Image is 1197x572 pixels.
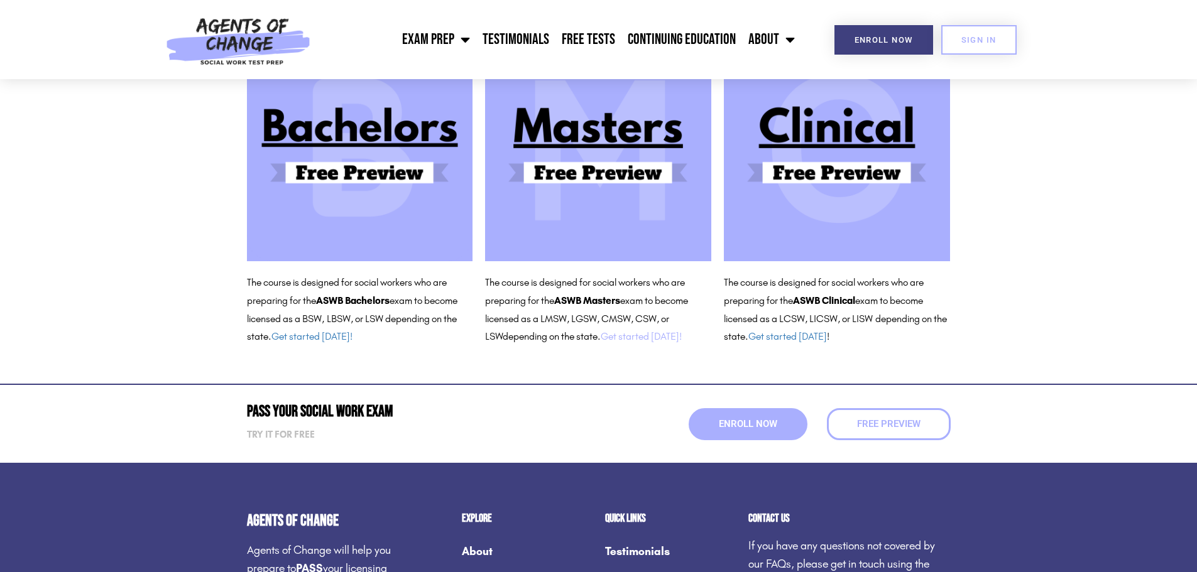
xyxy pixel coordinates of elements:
b: ASWB Bachelors [316,294,390,306]
a: Testimonials [476,24,555,55]
p: The course is designed for social workers who are preparing for the exam to become licensed as a ... [724,274,950,346]
a: Exam Prep [396,24,476,55]
nav: Menu [317,24,801,55]
span: Enroll Now [855,36,913,44]
a: Get started [DATE]! [271,330,353,342]
a: Enroll Now [689,408,807,440]
a: Get started [DATE]! [601,330,682,342]
a: Enroll Now [834,25,933,55]
span: SIGN IN [961,36,997,44]
h2: Quick Links [605,513,736,524]
span: depending on the state. [503,330,682,342]
h2: Contact us [748,513,951,524]
b: ASWB Clinical [793,294,855,306]
strong: Try it for free [247,429,315,440]
a: About [462,537,593,566]
p: The course is designed for social workers who are preparing for the exam to become licensed as a ... [485,274,711,346]
span: Enroll Now [719,419,777,429]
b: ASWB Masters [554,294,620,306]
h4: Agents of Change [247,513,399,529]
p: The course is designed for social workers who are preparing for the exam to become licensed as a ... [247,274,473,346]
a: About [742,24,801,55]
h2: Pass Your Social Work Exam [247,404,593,419]
a: Continuing Education [621,24,742,55]
span: Free Preview [857,419,921,429]
h2: Explore [462,513,593,524]
a: SIGN IN [941,25,1017,55]
a: Get started [DATE] [748,330,827,342]
span: . ! [745,330,829,342]
a: Free Tests [555,24,621,55]
a: Free Preview [827,408,951,440]
a: Testimonials [605,537,736,566]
